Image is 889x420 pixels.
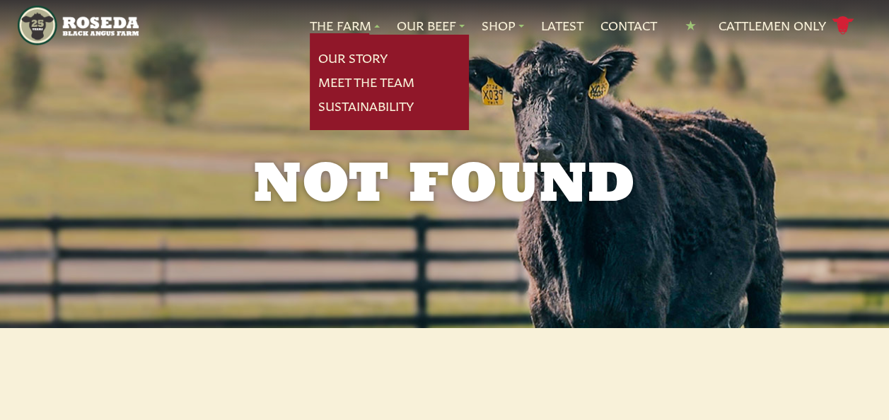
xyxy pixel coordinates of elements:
[719,13,854,38] a: Cattlemen Only
[83,158,807,215] h1: Not Found
[310,16,380,35] a: The Farm
[318,97,414,115] a: Sustainability
[482,16,524,35] a: Shop
[18,6,139,45] img: https://roseda.com/wp-content/uploads/2021/05/roseda-25-header.png
[397,16,465,35] a: Our Beef
[541,16,583,35] a: Latest
[318,49,388,67] a: Our Story
[318,73,414,91] a: Meet The Team
[600,16,657,35] a: Contact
